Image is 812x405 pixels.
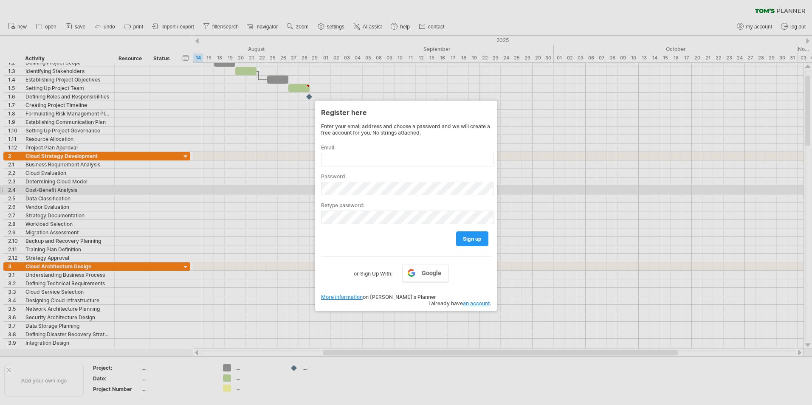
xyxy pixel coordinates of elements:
[321,202,491,208] label: Retype password:
[321,294,436,300] span: on [PERSON_NAME]'s Planner
[429,300,491,307] span: I already have .
[422,270,441,276] span: Google
[463,236,482,242] span: sign up
[463,300,490,307] a: an account
[354,264,392,278] label: or Sign Up With:
[456,231,488,246] a: sign up
[321,104,491,120] div: Register here
[321,294,363,300] a: More information
[321,123,491,136] div: Enter your email address and choose a password and we will create a free account for you. No stri...
[321,173,491,180] label: Password:
[321,144,491,151] label: Email:
[403,264,448,282] a: Google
